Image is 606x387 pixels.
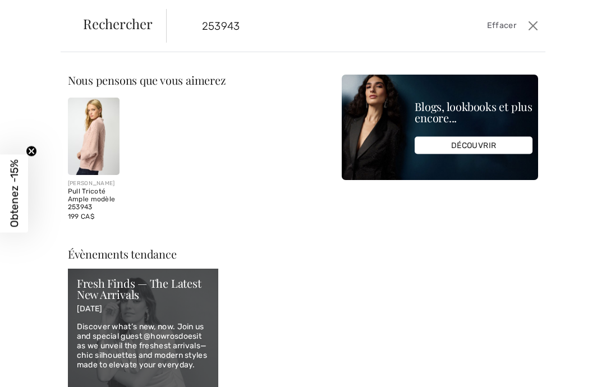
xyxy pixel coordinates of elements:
span: Rechercher [83,17,153,30]
p: Discover what’s new, now. Join us and special guest @howrosdoesit as we unveil the freshest arriv... [77,322,209,370]
div: Fresh Finds — The Latest New Arrivals [77,278,209,300]
button: Close teaser [26,146,37,157]
div: DÉCOUVRIR [415,137,532,154]
div: Pull Tricoté Ample modèle 253943 [68,188,120,211]
span: Obtenez -15% [8,160,21,228]
span: Nous pensons que vous aimerez [68,72,226,87]
input: TAPER POUR RECHERCHER [194,9,442,43]
span: Effacer [487,20,516,32]
p: [DATE] [77,305,209,314]
div: Évènements tendance [68,248,218,260]
span: 199 CA$ [68,213,94,220]
img: Blogs, lookbooks et plus encore... [342,75,538,180]
div: Blogs, lookbooks et plus encore... [415,101,532,123]
button: Ferme [525,17,541,35]
div: [PERSON_NAME] [68,179,120,188]
img: Pull Tricoté Ample modèle 253943. Rose [68,98,120,175]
